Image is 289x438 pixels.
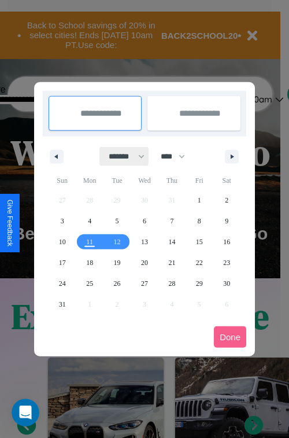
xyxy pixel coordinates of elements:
button: 22 [186,252,213,273]
span: 6 [143,211,146,231]
span: Mon [76,171,103,190]
span: 26 [114,273,121,294]
button: 24 [49,273,76,294]
span: 5 [116,211,119,231]
button: 20 [131,252,158,273]
span: 18 [86,252,93,273]
span: 1 [198,190,201,211]
span: 12 [114,231,121,252]
button: 6 [131,211,158,231]
span: Tue [103,171,131,190]
button: 25 [76,273,103,294]
button: 3 [49,211,76,231]
span: 23 [223,252,230,273]
span: 20 [141,252,148,273]
span: 14 [168,231,175,252]
button: 21 [158,252,186,273]
button: 5 [103,211,131,231]
button: 7 [158,211,186,231]
span: 17 [59,252,66,273]
span: 30 [223,273,230,294]
span: 8 [198,211,201,231]
span: 3 [61,211,64,231]
button: 26 [103,273,131,294]
span: 10 [59,231,66,252]
span: 2 [225,190,228,211]
button: 31 [49,294,76,315]
button: 14 [158,231,186,252]
button: Done [214,326,246,348]
button: 13 [131,231,158,252]
span: 29 [196,273,203,294]
button: 27 [131,273,158,294]
span: 27 [141,273,148,294]
span: 15 [196,231,203,252]
button: 8 [186,211,213,231]
span: 21 [168,252,175,273]
span: 19 [114,252,121,273]
span: Sun [49,171,76,190]
button: 1 [186,190,213,211]
iframe: Intercom live chat [12,399,39,426]
button: 12 [103,231,131,252]
span: 31 [59,294,66,315]
span: Fri [186,171,213,190]
button: 23 [213,252,240,273]
button: 17 [49,252,76,273]
button: 10 [49,231,76,252]
button: 16 [213,231,240,252]
span: 16 [223,231,230,252]
button: 9 [213,211,240,231]
button: 19 [103,252,131,273]
button: 29 [186,273,213,294]
button: 30 [213,273,240,294]
span: 11 [86,231,93,252]
span: Thu [158,171,186,190]
span: 28 [168,273,175,294]
span: 25 [86,273,93,294]
button: 2 [213,190,240,211]
span: 13 [141,231,148,252]
button: 18 [76,252,103,273]
span: 9 [225,211,228,231]
button: 11 [76,231,103,252]
span: 7 [170,211,173,231]
span: 4 [88,211,91,231]
span: 24 [59,273,66,294]
button: 15 [186,231,213,252]
span: Sat [213,171,240,190]
div: Give Feedback [6,200,14,246]
span: 22 [196,252,203,273]
button: 4 [76,211,103,231]
button: 28 [158,273,186,294]
span: Wed [131,171,158,190]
